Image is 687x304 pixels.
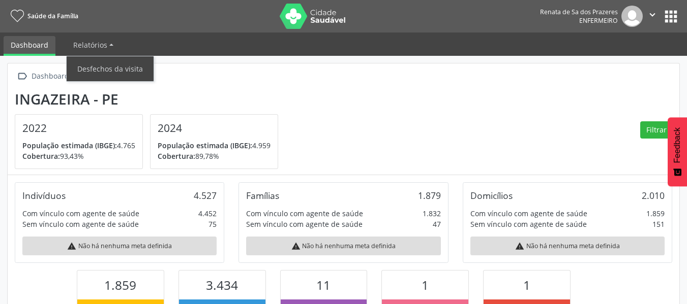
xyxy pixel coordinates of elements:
[642,190,665,201] div: 2.010
[22,140,135,151] p: 4.765
[579,16,618,25] span: Enfermeiro
[29,69,71,84] div: Dashboard
[66,36,121,54] a: Relatórios
[22,151,60,161] span: Cobertura:
[73,40,107,50] span: Relatórios
[158,140,271,151] p: 4.959
[7,8,78,24] a: Saúde da Família
[104,277,136,293] span: 1.859
[22,122,135,134] h4: 2022
[540,8,618,16] div: Renata de Sa dos Prazeres
[22,237,217,255] div: Não há nenhuma meta definida
[158,151,195,161] span: Cobertura:
[22,151,135,161] p: 93,43%
[158,122,271,134] h4: 2024
[523,277,530,293] span: 1
[22,141,117,150] span: População estimada (IBGE):
[4,36,55,56] a: Dashboard
[291,242,301,251] i: warning
[470,208,587,219] div: Com vínculo com agente de saúde
[647,9,658,20] i: 
[22,219,139,229] div: Sem vínculo com agente de saúde
[158,151,271,161] p: 89,78%
[194,190,217,201] div: 4.527
[515,242,524,251] i: warning
[418,190,441,201] div: 1.879
[15,69,71,84] a:  Dashboard
[646,208,665,219] div: 1.859
[640,121,672,139] button: Filtrar
[470,219,587,229] div: Sem vínculo com agente de saúde
[66,56,154,82] ul: Relatórios
[198,208,217,219] div: 4.452
[470,190,513,201] div: Domicílios
[652,219,665,229] div: 151
[246,208,363,219] div: Com vínculo com agente de saúde
[470,237,665,255] div: Não há nenhuma meta definida
[208,219,217,229] div: 75
[158,141,252,150] span: População estimada (IBGE):
[246,190,279,201] div: Famílias
[67,60,154,78] a: Desfechos da visita
[433,219,441,229] div: 47
[246,219,363,229] div: Sem vínculo com agente de saúde
[316,277,331,293] span: 11
[22,190,66,201] div: Indivíduos
[22,208,139,219] div: Com vínculo com agente de saúde
[27,12,78,20] span: Saúde da Família
[662,8,680,25] button: apps
[668,117,687,186] button: Feedback - Mostrar pesquisa
[15,91,285,108] div: Ingazeira - PE
[673,127,682,163] span: Feedback
[15,69,29,84] i: 
[422,277,429,293] span: 1
[643,6,662,27] button: 
[423,208,441,219] div: 1.832
[246,237,440,255] div: Não há nenhuma meta definida
[621,6,643,27] img: img
[67,242,76,251] i: warning
[206,277,238,293] span: 3.434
